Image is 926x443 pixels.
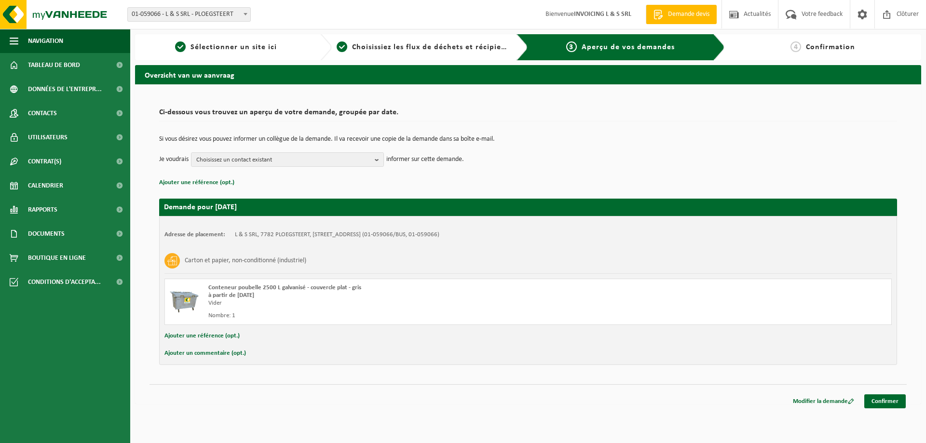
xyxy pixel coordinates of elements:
[164,330,240,342] button: Ajouter une référence (opt.)
[135,65,921,84] h2: Overzicht van uw aanvraag
[864,394,906,408] a: Confirmer
[140,41,313,53] a: 1Sélectionner un site ici
[28,29,63,53] span: Navigation
[666,10,712,19] span: Demande devis
[786,394,861,408] a: Modifier la demande
[337,41,347,52] span: 2
[208,299,567,307] div: Vider
[28,174,63,198] span: Calendrier
[127,7,251,22] span: 01-059066 - L & S SRL - PLOEGSTEERT
[28,222,65,246] span: Documents
[159,136,897,143] p: Si vous désirez vous pouvez informer un collègue de la demande. Il va recevoir une copie de la de...
[191,43,277,51] span: Sélectionner un site ici
[28,53,80,77] span: Tableau de bord
[159,108,897,121] h2: Ci-dessous vous trouvez un aperçu de votre demande, groupée par date.
[28,246,86,270] span: Boutique en ligne
[170,284,199,313] img: WB-2500-GAL-GY-01.png
[337,41,509,53] a: 2Choisissiez les flux de déchets et récipients
[185,253,306,268] h3: Carton et papier, non-conditionné (industriel)
[582,43,675,51] span: Aperçu de vos demandes
[28,198,57,222] span: Rapports
[196,153,371,167] span: Choisissez un contact existant
[164,231,225,238] strong: Adresse de placement:
[164,347,246,360] button: Ajouter un commentaire (opt.)
[790,41,801,52] span: 4
[159,176,234,189] button: Ajouter une référence (opt.)
[28,125,68,149] span: Utilisateurs
[28,101,57,125] span: Contacts
[159,152,189,167] p: Je voudrais
[352,43,513,51] span: Choisissiez les flux de déchets et récipients
[164,203,237,211] strong: Demande pour [DATE]
[28,149,61,174] span: Contrat(s)
[235,231,439,239] td: L & S SRL, 7782 PLOEGSTEERT, [STREET_ADDRESS] (01-059066/BUS, 01-059066)
[191,152,384,167] button: Choisissez un contact existant
[208,284,361,291] span: Conteneur poubelle 2500 L galvanisé - couvercle plat - gris
[646,5,717,24] a: Demande devis
[566,41,577,52] span: 3
[208,292,254,298] strong: à partir de [DATE]
[574,11,631,18] strong: INVOICING L & S SRL
[28,77,102,101] span: Données de l'entrepr...
[175,41,186,52] span: 1
[208,312,567,320] div: Nombre: 1
[806,43,855,51] span: Confirmation
[128,8,250,21] span: 01-059066 - L & S SRL - PLOEGSTEERT
[386,152,464,167] p: informer sur cette demande.
[28,270,101,294] span: Conditions d'accepta...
